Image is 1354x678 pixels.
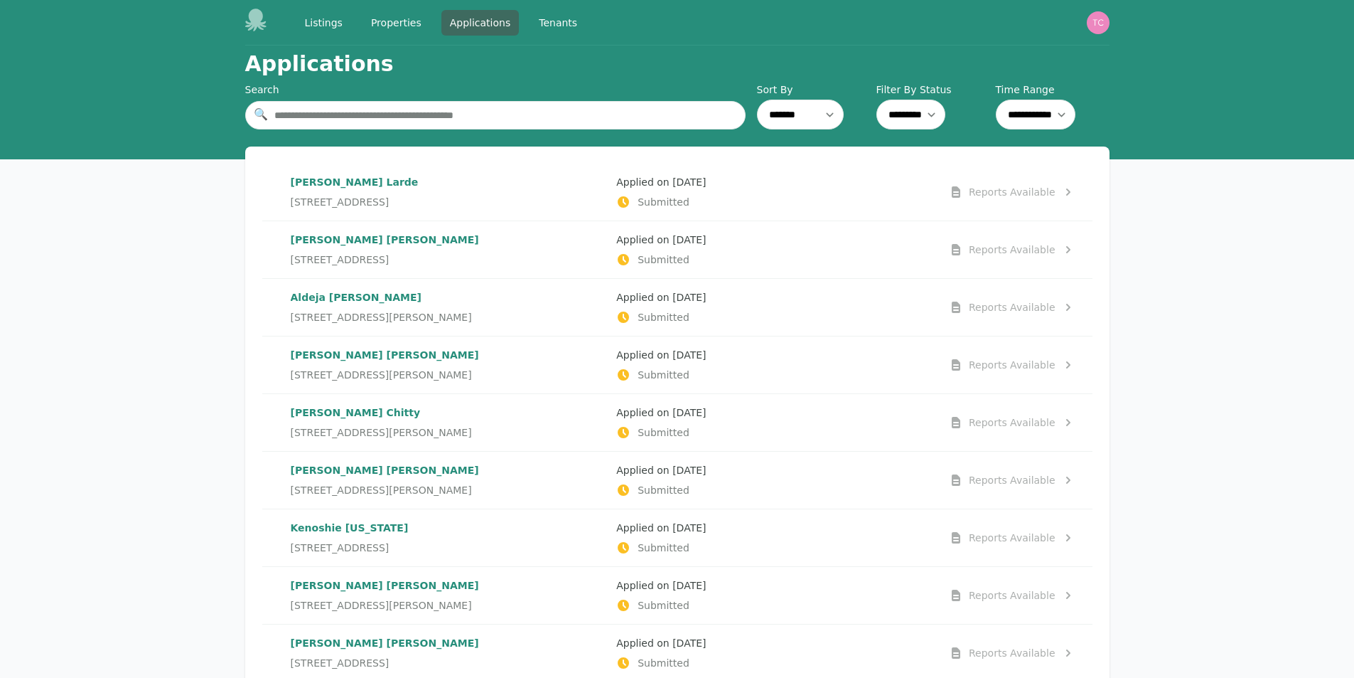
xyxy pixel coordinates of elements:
div: Reports Available [969,243,1055,257]
span: [STREET_ADDRESS] [291,195,389,209]
div: Reports Available [969,473,1055,487]
a: Aldeja [PERSON_NAME][STREET_ADDRESS][PERSON_NAME]Applied on [DATE]SubmittedReports Available [262,279,1092,336]
p: Applied on [616,348,931,362]
p: Submitted [616,425,931,440]
a: Applications [441,10,520,36]
p: [PERSON_NAME] Chitty [291,406,606,420]
a: Tenants [530,10,586,36]
div: Reports Available [969,185,1055,199]
a: Kenoshie [US_STATE][STREET_ADDRESS]Applied on [DATE]SubmittedReports Available [262,509,1092,566]
time: [DATE] [672,465,706,476]
time: [DATE] [672,580,706,591]
div: Reports Available [969,646,1055,660]
p: Submitted [616,541,931,555]
time: [DATE] [672,407,706,418]
p: Submitted [616,483,931,497]
a: [PERSON_NAME] Chitty[STREET_ADDRESS][PERSON_NAME]Applied on [DATE]SubmittedReports Available [262,394,1092,451]
time: [DATE] [672,637,706,649]
a: Listings [296,10,351,36]
a: [PERSON_NAME] [PERSON_NAME][STREET_ADDRESS]Applied on [DATE]SubmittedReports Available [262,221,1092,278]
p: Kenoshie [US_STATE] [291,521,606,535]
label: Time Range [996,83,1109,97]
label: Filter By Status [876,83,990,97]
p: [PERSON_NAME] [PERSON_NAME] [291,463,606,477]
a: [PERSON_NAME] Larde[STREET_ADDRESS]Applied on [DATE]SubmittedReports Available [262,164,1092,221]
p: Applied on [616,406,931,420]
a: Properties [362,10,430,36]
time: [DATE] [672,234,706,245]
p: [PERSON_NAME] [PERSON_NAME] [291,348,606,362]
p: Applied on [616,578,931,593]
p: Submitted [616,656,931,670]
p: Applied on [616,521,931,535]
span: [STREET_ADDRESS][PERSON_NAME] [291,425,472,440]
span: [STREET_ADDRESS][PERSON_NAME] [291,598,472,613]
p: Applied on [616,175,931,189]
p: Applied on [616,233,931,247]
p: [PERSON_NAME] [PERSON_NAME] [291,636,606,650]
p: Submitted [616,310,931,324]
div: Reports Available [969,531,1055,545]
a: [PERSON_NAME] [PERSON_NAME][STREET_ADDRESS][PERSON_NAME]Applied on [DATE]SubmittedReports Available [262,452,1092,509]
span: [STREET_ADDRESS][PERSON_NAME] [291,368,472,382]
p: Aldeja [PERSON_NAME] [291,290,606,304]
div: Reports Available [969,588,1055,603]
p: Submitted [616,195,931,209]
div: Reports Available [969,415,1055,430]
div: Reports Available [969,300,1055,314]
div: Search [245,83,746,97]
time: [DATE] [672,176,706,188]
div: Reports Available [969,358,1055,372]
a: [PERSON_NAME] [PERSON_NAME][STREET_ADDRESS][PERSON_NAME]Applied on [DATE]SubmittedReports Available [262,567,1092,624]
time: [DATE] [672,349,706,361]
p: Submitted [616,253,931,267]
p: [PERSON_NAME] Larde [291,175,606,189]
p: Applied on [616,290,931,304]
span: [STREET_ADDRESS][PERSON_NAME] [291,310,472,324]
p: Submitted [616,368,931,382]
p: Applied on [616,463,931,477]
h1: Applications [245,51,394,77]
label: Sort By [757,83,871,97]
span: [STREET_ADDRESS] [291,253,389,267]
time: [DATE] [672,292,706,303]
a: [PERSON_NAME] [PERSON_NAME][STREET_ADDRESS][PERSON_NAME]Applied on [DATE]SubmittedReports Available [262,337,1092,393]
p: Applied on [616,636,931,650]
span: [STREET_ADDRESS] [291,541,389,555]
p: Submitted [616,598,931,613]
span: [STREET_ADDRESS] [291,656,389,670]
p: [PERSON_NAME] [PERSON_NAME] [291,578,606,593]
time: [DATE] [672,522,706,534]
p: [PERSON_NAME] [PERSON_NAME] [291,233,606,247]
span: [STREET_ADDRESS][PERSON_NAME] [291,483,472,497]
